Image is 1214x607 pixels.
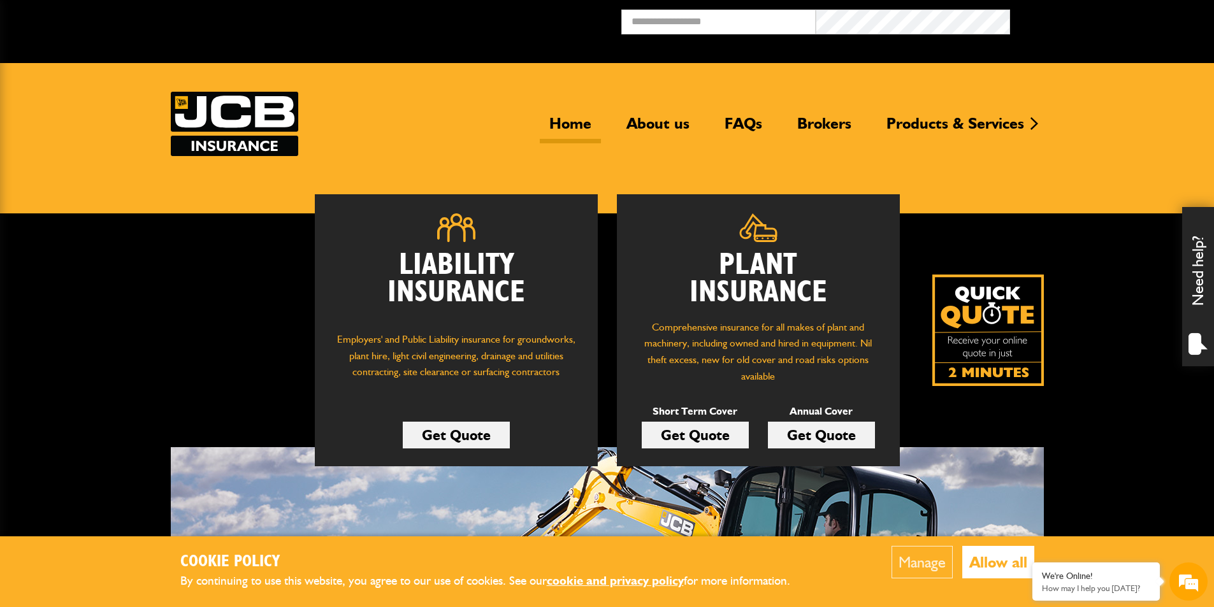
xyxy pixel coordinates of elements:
div: We're Online! [1042,571,1150,582]
button: Manage [892,546,953,578]
a: Get Quote [642,422,749,448]
a: Get your insurance quote isn just 2-minutes [932,275,1044,386]
a: Products & Services [877,114,1034,143]
h2: Plant Insurance [636,252,881,306]
button: Allow all [962,546,1034,578]
a: Get Quote [403,422,510,448]
p: By continuing to use this website, you agree to our use of cookies. See our for more information. [180,571,811,591]
p: Short Term Cover [642,403,749,420]
a: FAQs [715,114,772,143]
h2: Cookie Policy [180,552,811,572]
a: Brokers [788,114,861,143]
img: Quick Quote [932,275,1044,386]
div: Need help? [1182,207,1214,366]
img: JCB Insurance Services logo [171,92,298,156]
p: Annual Cover [768,403,875,420]
p: Comprehensive insurance for all makes of plant and machinery, including owned and hired in equipm... [636,319,881,384]
a: Get Quote [768,422,875,448]
h2: Liability Insurance [334,252,579,319]
p: Employers' and Public Liability insurance for groundworks, plant hire, light civil engineering, d... [334,331,579,392]
button: Broker Login [1010,10,1204,29]
a: cookie and privacy policy [547,573,684,588]
a: Home [540,114,601,143]
a: About us [617,114,699,143]
p: How may I help you today? [1042,583,1150,593]
a: JCB Insurance Services [171,92,298,156]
